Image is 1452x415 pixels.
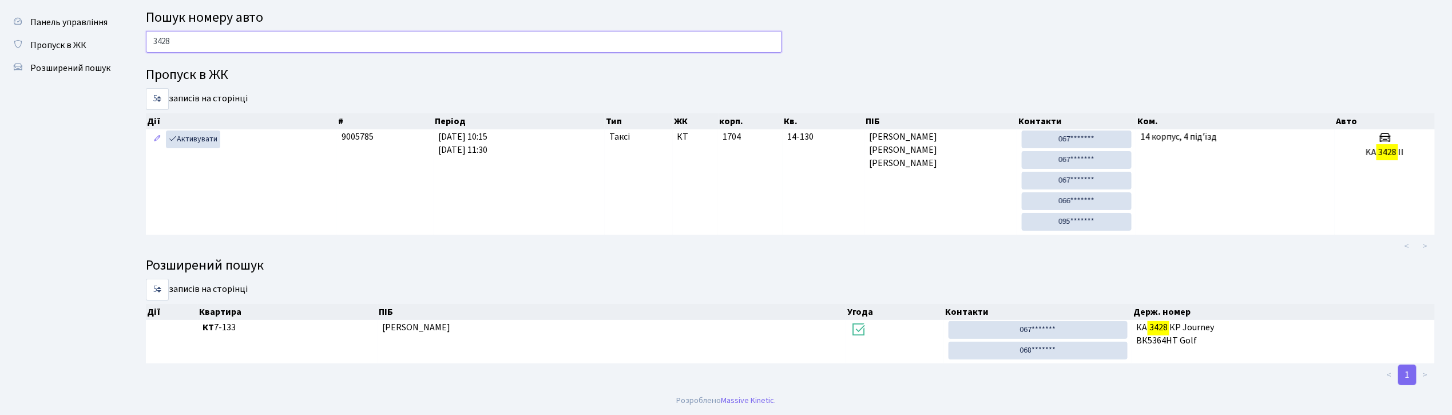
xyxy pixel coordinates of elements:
span: 1704 [723,131,741,143]
span: [PERSON_NAME] [PERSON_NAME] [PERSON_NAME] [869,131,1012,170]
th: Період [434,113,605,129]
th: корп. [719,113,783,129]
input: Пошук [146,31,782,53]
th: Дії [146,113,338,129]
span: 7-133 [203,321,373,334]
b: КТ [203,321,214,334]
span: [PERSON_NAME] [382,321,450,334]
th: Квартира [198,304,378,320]
span: Пропуск в ЖК [30,39,86,52]
mark: 3428 [1148,319,1169,335]
h4: Пропуск в ЖК [146,67,1435,84]
a: 1 [1398,365,1417,385]
th: Держ. номер [1132,304,1435,320]
label: записів на сторінці [146,88,248,110]
th: ПІБ [378,304,846,320]
h5: KA II [1339,147,1430,158]
span: Таксі [609,131,630,144]
th: Угода [846,304,944,320]
span: КТ [677,131,714,144]
a: Розширений пошук [6,57,120,80]
div: Розроблено . [676,394,776,407]
th: ПІБ [865,113,1018,129]
th: Тип [605,113,673,129]
span: 14-130 [787,131,860,144]
a: Панель управління [6,11,120,34]
span: 14 корпус, 4 під'їзд [1141,131,1217,143]
span: 9005785 [342,131,374,143]
mark: 3428 [1376,144,1398,160]
th: Контакти [944,304,1132,320]
a: Massive Kinetic [721,394,774,406]
span: Пошук номеру авто [146,7,263,27]
label: записів на сторінці [146,279,248,301]
a: Активувати [166,131,220,148]
select: записів на сторінці [146,279,169,301]
th: Дії [146,304,198,320]
th: Авто [1335,113,1435,129]
select: записів на сторінці [146,88,169,110]
th: Ком. [1137,113,1335,129]
th: Контакти [1017,113,1137,129]
span: КА КР Journey ВК5364НТ Golf [1137,321,1430,347]
a: Пропуск в ЖК [6,34,120,57]
h4: Розширений пошук [146,258,1435,274]
span: Розширений пошук [30,62,110,74]
th: ЖК [673,113,719,129]
span: [DATE] 10:15 [DATE] 11:30 [438,131,487,156]
th: Кв. [783,113,864,129]
th: # [338,113,434,129]
span: Панель управління [30,16,108,29]
a: Редагувати [150,131,164,148]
